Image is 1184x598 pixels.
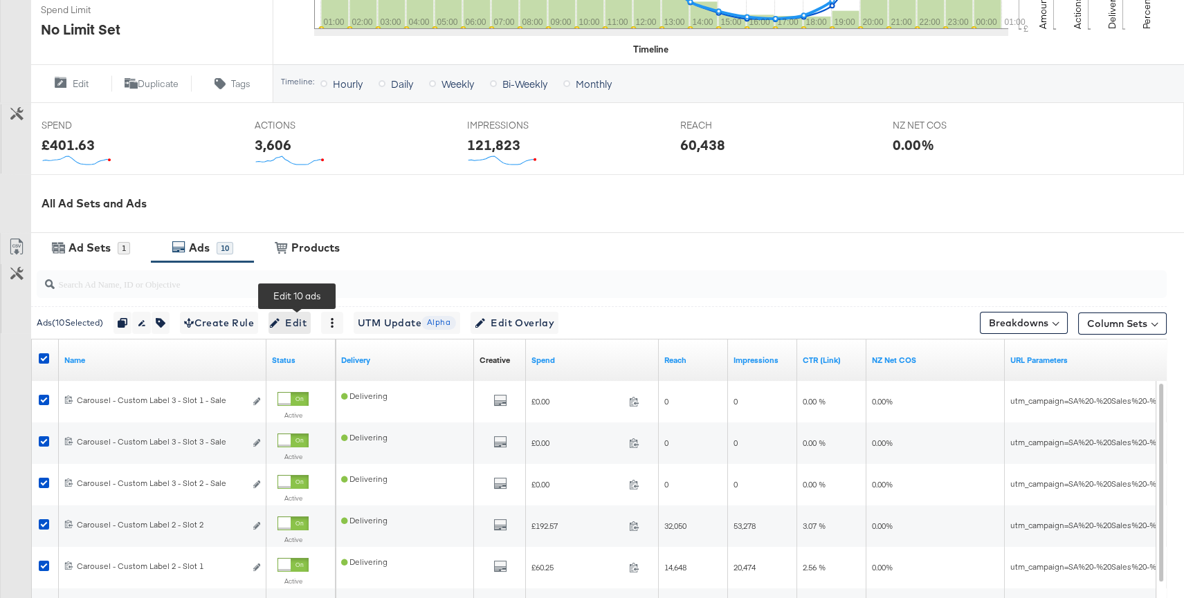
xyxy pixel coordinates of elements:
[531,479,623,489] span: £0.00
[872,562,893,572] span: 0.00%
[872,479,893,489] span: 0.00%
[576,77,612,91] span: Monthly
[475,315,554,332] span: Edit Overlay
[277,577,309,586] label: Active
[341,391,388,401] span: Delivering
[73,77,89,91] span: Edit
[341,474,388,484] span: Delivering
[680,119,784,132] span: REACH
[341,432,388,442] span: Delivering
[872,521,893,531] span: 0.00%
[255,135,291,155] div: 3,606
[255,119,358,132] span: ACTIONS
[217,242,233,254] div: 10
[64,355,261,366] a: Ad Name.
[480,355,510,366] div: Creative
[421,316,456,329] span: Alpha
[502,77,547,91] span: Bi-Weekly
[531,396,623,407] span: £0.00
[980,312,1068,334] button: Breakdowns
[734,396,738,407] span: 0
[872,355,999,366] a: TPS Net COS
[467,119,571,132] span: IMPRESSIONS
[111,75,192,92] button: Duplicate
[803,562,826,572] span: 2.56 %
[664,438,668,448] span: 0
[893,135,934,155] div: 0.00%
[30,75,111,92] button: Edit
[291,240,340,256] div: Products
[664,355,722,366] a: The number of people your ad was served to.
[664,562,686,572] span: 14,648
[77,561,245,572] div: Carousel - Custom Label 2 - Slot 1
[872,396,893,407] span: 0.00%
[77,395,245,406] div: Carousel - Custom Label 3 - Slot 1 - Sale
[341,515,388,525] span: Delivering
[358,315,456,332] span: UTM Update
[680,135,725,155] div: 60,438
[734,438,738,448] span: 0
[277,494,309,503] label: Active
[803,396,826,407] span: 0.00 %
[118,242,130,254] div: 1
[531,355,653,366] a: The total amount spent to date.
[42,119,145,132] span: SPEND
[69,240,111,256] div: Ad Sets
[664,521,686,531] span: 32,050
[734,521,756,531] span: 53,278
[268,312,311,334] button: Edit
[272,355,330,366] a: Shows the current state of your Ad.
[277,452,309,461] label: Active
[280,77,315,86] div: Timeline:
[734,355,792,366] a: The number of times your ad was served. On mobile apps an ad is counted as served the first time ...
[354,312,460,334] button: UTM UpdateAlpha
[231,77,251,91] span: Tags
[138,77,179,91] span: Duplicate
[273,315,307,332] span: Edit
[633,43,668,56] div: Timeline
[77,436,245,447] div: Carousel - Custom Label 3 - Slot 3 - Sale
[192,75,273,92] button: Tags
[391,77,413,91] span: Daily
[531,438,623,448] span: £0.00
[41,19,120,39] div: No Limit Set
[37,317,103,329] div: Ads ( 10 Selected)
[531,521,623,531] span: £192.57
[277,535,309,544] label: Active
[803,479,826,489] span: 0.00 %
[872,438,893,448] span: 0.00%
[803,355,861,366] a: The number of clicks received on a link in your ad divided by the number of impressions.
[803,521,826,531] span: 3.07 %
[480,355,510,366] a: Shows the creative associated with your ad.
[734,562,756,572] span: 20,474
[441,77,474,91] span: Weekly
[1078,312,1167,335] button: Column Sets
[803,438,826,448] span: 0.00 %
[77,519,245,530] div: Carousel - Custom Label 2 - Slot 2
[55,265,1064,292] input: Search Ad Name, ID or Objective
[77,478,245,489] div: Carousel - Custom Label 3 - Slot 2 - Sale
[184,315,254,332] span: Create Rule
[471,312,558,334] button: Edit Overlay
[531,562,623,572] span: £60.25
[180,312,258,334] button: Create Rule
[41,3,145,17] span: Spend Limit
[277,411,309,420] label: Active
[734,479,738,489] span: 0
[893,119,996,132] span: NZ NET COS
[341,355,468,366] a: Reflects the ability of your Ad to achieve delivery.
[189,240,210,256] div: Ads
[42,135,95,155] div: £401.63
[664,479,668,489] span: 0
[664,396,668,407] span: 0
[333,77,363,91] span: Hourly
[341,557,388,567] span: Delivering
[42,196,1184,212] div: All Ad Sets and Ads
[467,135,520,155] div: 121,823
